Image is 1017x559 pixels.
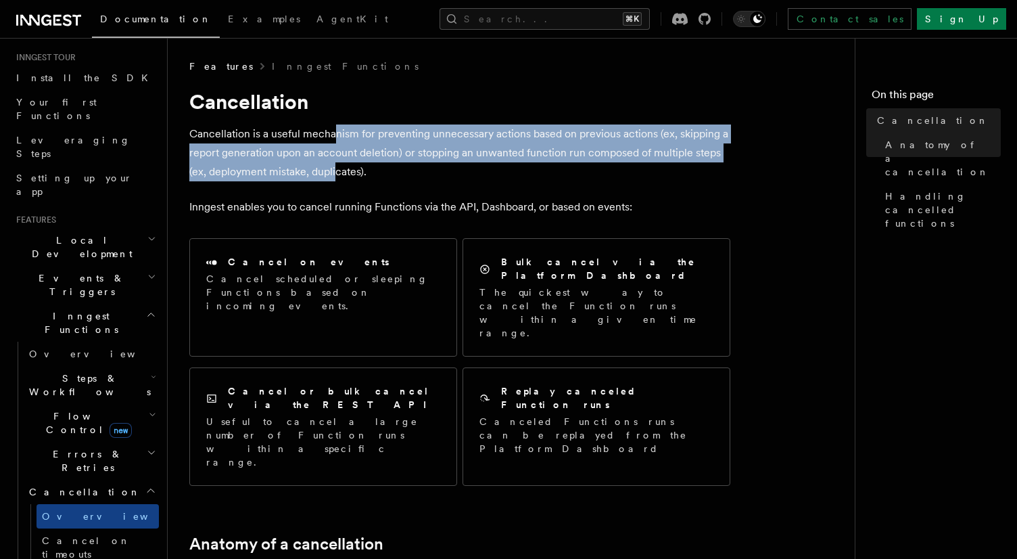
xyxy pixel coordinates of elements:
span: Steps & Workflows [24,372,151,399]
h2: Replay canceled Function runs [501,384,713,411]
span: Handling cancelled functions [885,189,1001,230]
a: Bulk cancel via the Platform DashboardThe quickest way to cancel the Function runs within a given... [463,238,730,357]
span: Features [189,60,253,73]
button: Search...⌘K [440,8,650,30]
button: Local Development [11,228,159,266]
button: Events & Triggers [11,266,159,304]
span: Events & Triggers [11,271,147,298]
kbd: ⌘K [623,12,642,26]
a: Leveraging Steps [11,128,159,166]
span: Flow Control [24,409,149,437]
a: AgentKit [308,4,396,37]
p: Canceled Functions runs can be replayed from the Platform Dashboard [479,415,713,455]
span: AgentKit [316,14,388,24]
a: Handling cancelled functions [880,184,1001,236]
a: Sign Up [917,8,1006,30]
span: Documentation [100,14,212,24]
button: Inngest Functions [11,304,159,342]
p: Inngest enables you to cancel running Functions via the API, Dashboard, or based on events: [189,198,730,217]
span: Setting up your app [16,173,133,197]
h4: On this page [872,87,1001,108]
a: Cancel or bulk cancel via the REST APIUseful to cancel a large number of Function runs within a s... [189,367,457,486]
p: Useful to cancel a large number of Function runs within a specific range. [206,415,440,469]
p: Cancellation is a useful mechanism for preventing unnecessary actions based on previous actions (... [189,125,730,181]
span: Overview [29,349,168,359]
button: Toggle dark mode [733,11,765,27]
p: Cancel scheduled or sleeping Functions based on incoming events. [206,272,440,313]
a: Cancel on eventsCancel scheduled or sleeping Functions based on incoming events. [189,238,457,357]
button: Errors & Retries [24,442,159,480]
span: Errors & Retries [24,447,147,474]
a: Anatomy of a cancellation [189,535,383,554]
a: Replay canceled Function runsCanceled Functions runs can be replayed from the Platform Dashboard [463,367,730,486]
span: Install the SDK [16,72,156,83]
span: Examples [228,14,300,24]
span: Cancellation [877,114,989,127]
a: Overview [24,342,159,366]
h2: Cancel or bulk cancel via the REST API [228,384,440,411]
p: The quickest way to cancel the Function runs within a given time range. [479,286,713,340]
a: Contact sales [788,8,912,30]
a: Documentation [92,4,220,38]
a: Setting up your app [11,166,159,204]
span: Local Development [11,233,147,261]
button: Steps & Workflows [24,366,159,404]
span: Your first Functions [16,97,97,121]
span: Features [11,215,56,225]
h1: Cancellation [189,89,730,114]
span: Cancellation [24,485,141,499]
h2: Bulk cancel via the Platform Dashboard [501,255,713,282]
button: Flow Controlnew [24,404,159,442]
span: new [110,423,132,438]
a: Inngest Functions [272,60,419,73]
a: Examples [220,4,308,37]
a: Your first Functions [11,90,159,128]
a: Overview [37,504,159,529]
span: Overview [42,511,181,522]
a: Cancellation [872,108,1001,133]
a: Install the SDK [11,66,159,90]
span: Anatomy of a cancellation [885,138,1001,179]
span: Inngest tour [11,52,76,63]
h2: Cancel on events [228,255,389,269]
a: Anatomy of a cancellation [880,133,1001,184]
span: Leveraging Steps [16,135,131,159]
button: Cancellation [24,480,159,504]
span: Inngest Functions [11,309,146,336]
